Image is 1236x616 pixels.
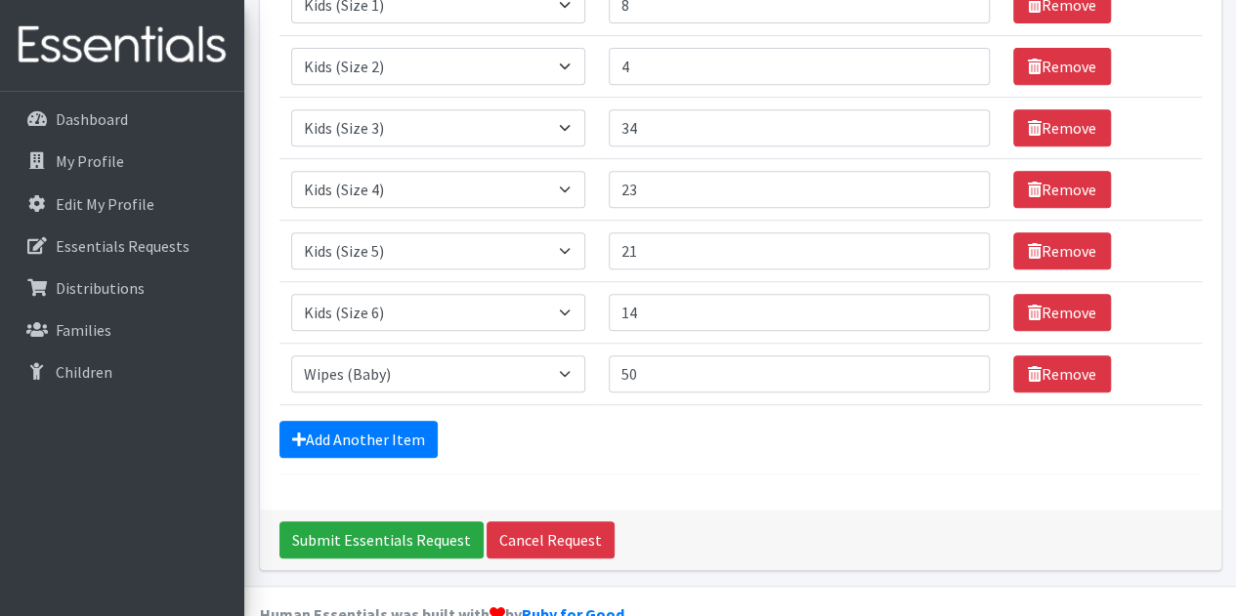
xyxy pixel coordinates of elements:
a: Add Another Item [279,421,438,458]
a: My Profile [8,142,236,181]
img: HumanEssentials [8,13,236,78]
a: Remove [1013,171,1111,208]
a: Families [8,310,236,349]
a: Remove [1013,232,1111,269]
a: Cancel Request [487,521,615,558]
a: Remove [1013,109,1111,146]
a: Edit My Profile [8,185,236,224]
p: Edit My Profile [56,194,154,214]
a: Remove [1013,48,1111,85]
input: Submit Essentials Request [279,521,484,558]
p: Essentials Requests [56,236,190,256]
a: Remove [1013,355,1111,392]
p: Distributions [56,278,145,298]
p: Dashboard [56,109,128,129]
p: Families [56,320,111,340]
a: Children [8,352,236,391]
a: Distributions [8,268,236,308]
a: Dashboard [8,100,236,139]
p: My Profile [56,151,124,171]
a: Essentials Requests [8,226,236,266]
p: Children [56,362,112,382]
a: Remove [1013,294,1111,331]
